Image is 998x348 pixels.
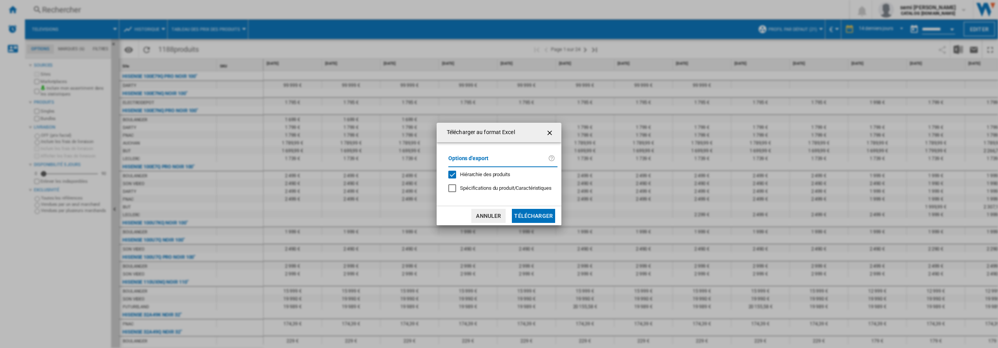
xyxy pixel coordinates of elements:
[460,171,510,177] span: Hiérarchie des produits
[471,209,506,223] button: Annuler
[543,125,558,140] button: getI18NText('BUTTONS.CLOSE_DIALOG')
[460,185,552,191] span: Spécifications du produit/Caractéristiques
[448,171,551,178] md-checkbox: Hiérarchie des produits
[448,154,548,168] label: Options d'export
[443,129,515,136] h4: Télécharger au format Excel
[546,128,555,138] ng-md-icon: getI18NText('BUTTONS.CLOSE_DIALOG')
[512,209,555,223] button: Télécharger
[460,185,552,192] div: S'applique uniquement à la vision catégorie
